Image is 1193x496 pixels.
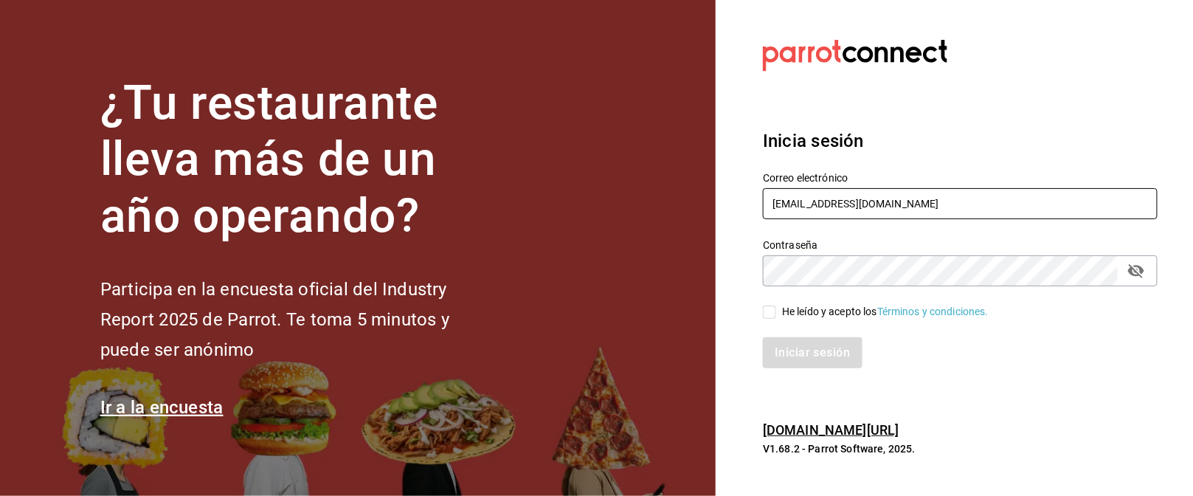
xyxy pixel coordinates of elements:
[100,275,499,365] h2: Participa en la encuesta oficial del Industry Report 2025 de Parrot. Te toma 5 minutos y puede se...
[763,422,899,438] a: [DOMAIN_NAME][URL]
[100,397,224,418] a: Ir a la encuesta
[877,306,989,317] a: Términos y condiciones.
[782,304,989,320] div: He leído y acepto los
[763,240,1158,250] label: Contraseña
[1124,258,1149,283] button: passwordField
[100,75,499,245] h1: ¿Tu restaurante lleva más de un año operando?
[763,188,1158,219] input: Ingresa tu correo electrónico
[763,173,1158,183] label: Correo electrónico
[763,128,1158,154] h3: Inicia sesión
[763,441,1158,456] p: V1.68.2 - Parrot Software, 2025.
